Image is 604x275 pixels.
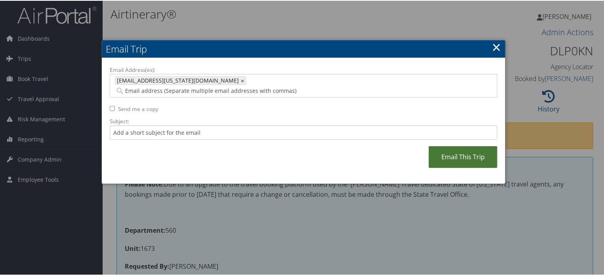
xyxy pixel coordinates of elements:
[110,65,497,73] label: Email Address(es):
[429,145,497,167] a: Email This Trip
[118,104,158,112] label: Send me a copy
[110,124,497,139] input: Add a short subject for the email
[115,86,405,94] input: Email address (Separate multiple email addresses with commas)
[492,38,501,54] a: ×
[115,76,239,84] span: [EMAIL_ADDRESS][US_STATE][DOMAIN_NAME]
[241,76,246,84] a: ×
[110,117,497,124] label: Subject:
[102,40,505,57] h2: Email Trip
